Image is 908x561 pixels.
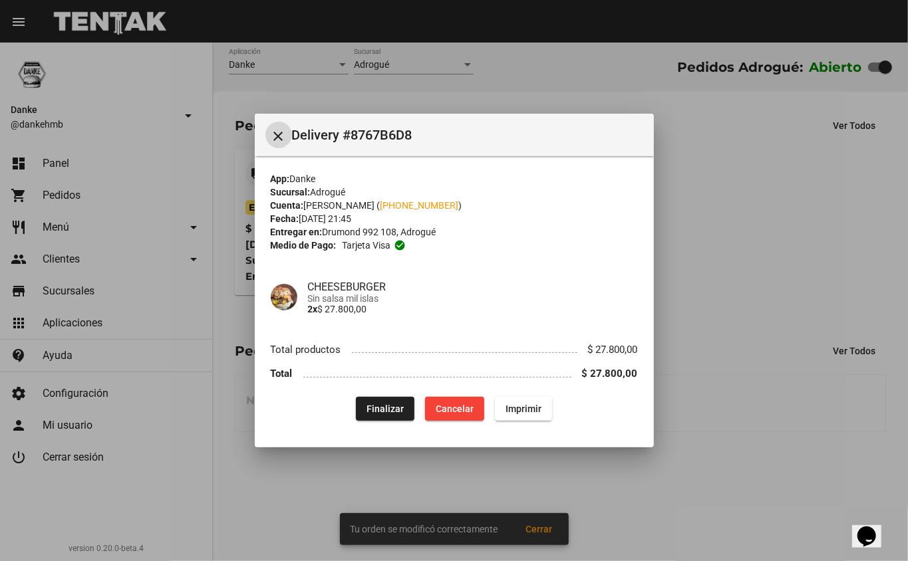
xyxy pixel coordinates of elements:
[308,293,638,304] span: Sin salsa mil islas
[271,213,299,224] strong: Fecha:
[271,225,638,239] div: Drumond 992 108, Adrogué
[308,304,638,314] p: $ 27.800,00
[271,173,290,184] strong: App:
[271,284,297,310] img: eb7e7812-101c-4ce3-b4d5-6061c3a10de0.png
[308,304,318,314] b: 2x
[271,212,638,225] div: [DATE] 21:45
[271,200,304,211] strong: Cuenta:
[506,403,541,414] span: Imprimir
[271,187,311,197] strong: Sucursal:
[265,122,292,148] button: Cerrar
[436,403,474,414] span: Cancelar
[425,397,484,421] button: Cancelar
[271,185,638,199] div: Adrogué
[271,239,337,252] strong: Medio de Pago:
[380,200,459,211] a: [PHONE_NUMBER]
[356,397,414,421] button: Finalizar
[394,239,406,251] mat-icon: check_circle
[342,239,390,252] span: Tarjeta visa
[271,337,638,362] li: Total productos $ 27.800,00
[308,280,638,293] h4: CHEESEBURGER
[271,227,323,237] strong: Entregar en:
[271,172,638,185] div: Danke
[271,128,287,144] mat-icon: Cerrar
[271,362,638,386] li: Total $ 27.800,00
[852,508,895,548] iframe: chat widget
[292,124,643,146] span: Delivery #8767B6D8
[271,199,638,212] div: [PERSON_NAME] ( )
[367,403,404,414] span: Finalizar
[495,397,552,421] button: Imprimir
